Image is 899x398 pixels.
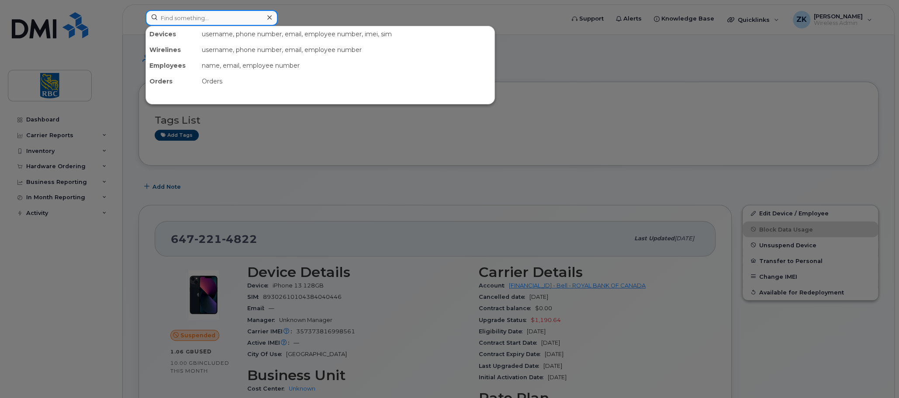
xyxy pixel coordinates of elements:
[146,58,198,73] div: Employees
[198,26,494,42] div: username, phone number, email, employee number, imei, sim
[146,73,198,89] div: Orders
[146,42,198,58] div: Wirelines
[146,26,198,42] div: Devices
[198,58,494,73] div: name, email, employee number
[198,42,494,58] div: username, phone number, email, employee number
[198,73,494,89] div: Orders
